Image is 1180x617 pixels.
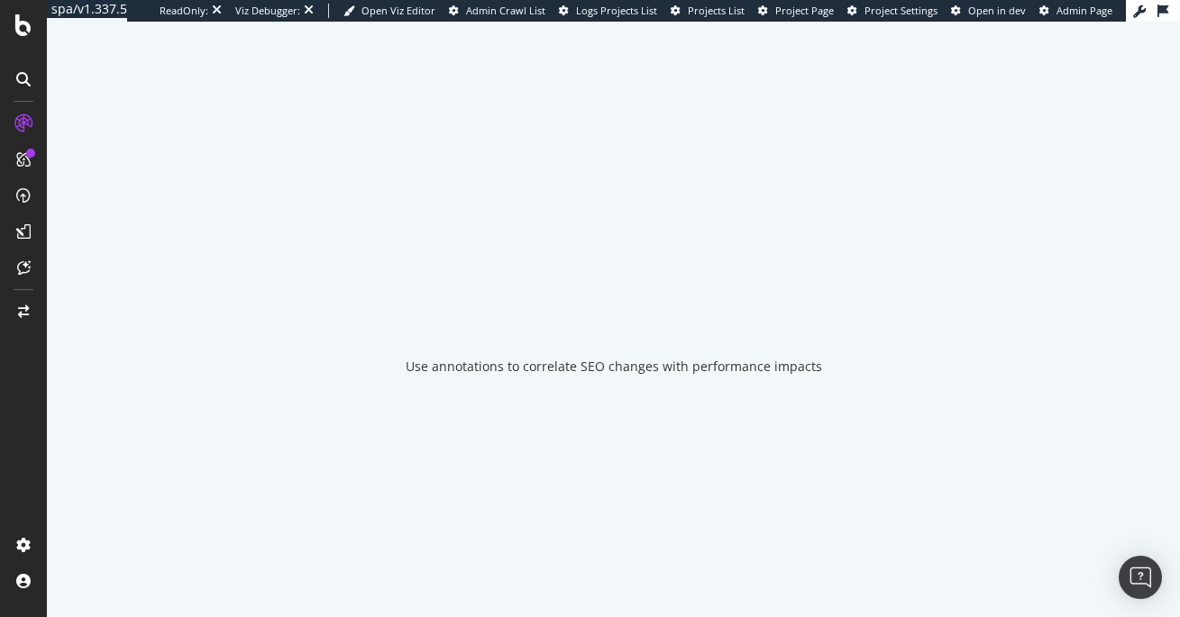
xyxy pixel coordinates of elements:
[343,4,435,18] a: Open Viz Editor
[1119,556,1162,599] div: Open Intercom Messenger
[406,358,822,376] div: Use annotations to correlate SEO changes with performance impacts
[1039,4,1112,18] a: Admin Page
[968,4,1026,17] span: Open in dev
[449,4,545,18] a: Admin Crawl List
[758,4,834,18] a: Project Page
[160,4,208,18] div: ReadOnly:
[361,4,435,17] span: Open Viz Editor
[576,4,657,17] span: Logs Projects List
[235,4,300,18] div: Viz Debugger:
[864,4,938,17] span: Project Settings
[688,4,745,17] span: Projects List
[466,4,545,17] span: Admin Crawl List
[847,4,938,18] a: Project Settings
[559,4,657,18] a: Logs Projects List
[951,4,1026,18] a: Open in dev
[775,4,834,17] span: Project Page
[1057,4,1112,17] span: Admin Page
[549,264,679,329] div: animation
[671,4,745,18] a: Projects List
